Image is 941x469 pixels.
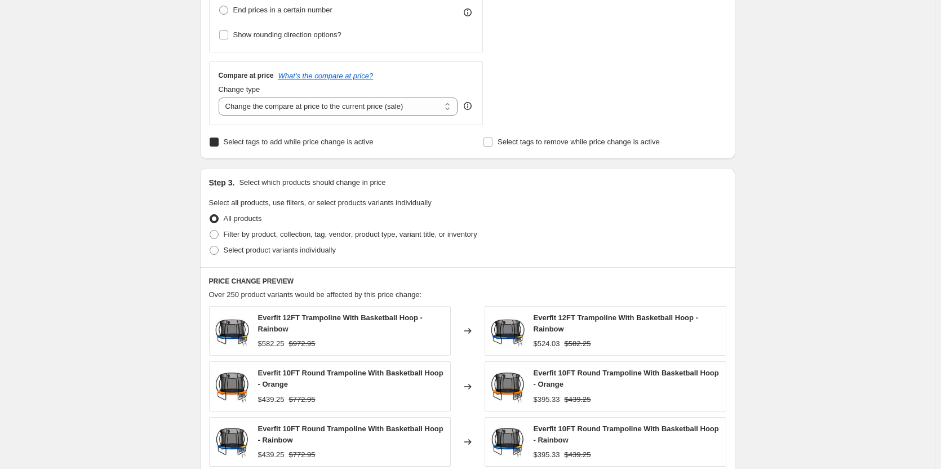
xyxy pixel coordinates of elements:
button: What's the compare at price? [278,72,374,80]
div: $582.25 [258,338,285,349]
span: Select all products, use filters, or select products variants individually [209,198,432,207]
span: End prices in a certain number [233,6,332,14]
span: Select tags to remove while price change is active [498,138,660,146]
img: TRAMPO-C12-MC-AB-00_1a9d4c7c-dc9a-47bc-b0e1-03dc967924ea_80x.jpg [215,314,249,348]
span: Everfit 10FT Round Trampoline With Basketball Hoop - Orange [534,369,719,388]
div: $395.33 [534,394,560,405]
span: Everfit 12FT Trampoline With Basketball Hoop - Rainbow [258,313,423,333]
span: Select tags to add while price change is active [224,138,374,146]
strike: $582.25 [565,338,591,349]
strike: $772.95 [289,449,316,461]
span: Show rounding direction options? [233,30,341,39]
h2: Step 3. [209,177,235,188]
div: $439.25 [258,394,285,405]
span: Over 250 product variants would be affected by this price change: [209,290,422,299]
span: Filter by product, collection, tag, vendor, product type, variant title, or inventory [224,230,477,238]
div: $395.33 [534,449,560,461]
span: Change type [219,85,260,94]
span: All products [224,214,262,223]
h6: PRICE CHANGE PREVIEW [209,277,726,286]
img: TRAMPO-C12-MC-AB-00_1a9d4c7c-dc9a-47bc-b0e1-03dc967924ea_80x.jpg [491,314,525,348]
div: $439.25 [258,449,285,461]
strike: $439.25 [565,394,591,405]
div: $524.03 [534,338,560,349]
h3: Compare at price [219,71,274,80]
span: Everfit 10FT Round Trampoline With Basketball Hoop - Rainbow [534,424,719,444]
span: Everfit 10FT Round Trampoline With Basketball Hoop - Orange [258,369,443,388]
span: Select product variants individually [224,246,336,254]
p: Select which products should change in price [239,177,385,188]
strike: $772.95 [289,394,316,405]
img: TRAMPO-C10-MC-AB-00_032010f3-cb16-4519-ab53-e701e79b7958_80x.jpg [215,425,249,459]
img: TRAMPO-C10-OR-AB-00_0f711277-c587-4f7b-bdcd-1600d516db71_80x.jpg [215,370,249,404]
span: Everfit 12FT Trampoline With Basketball Hoop - Rainbow [534,313,698,333]
img: TRAMPO-C10-MC-AB-00_032010f3-cb16-4519-ab53-e701e79b7958_80x.jpg [491,425,525,459]
div: help [462,100,473,112]
strike: $972.95 [289,338,316,349]
img: TRAMPO-C10-OR-AB-00_0f711277-c587-4f7b-bdcd-1600d516db71_80x.jpg [491,370,525,404]
span: Everfit 10FT Round Trampoline With Basketball Hoop - Rainbow [258,424,443,444]
strike: $439.25 [565,449,591,461]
